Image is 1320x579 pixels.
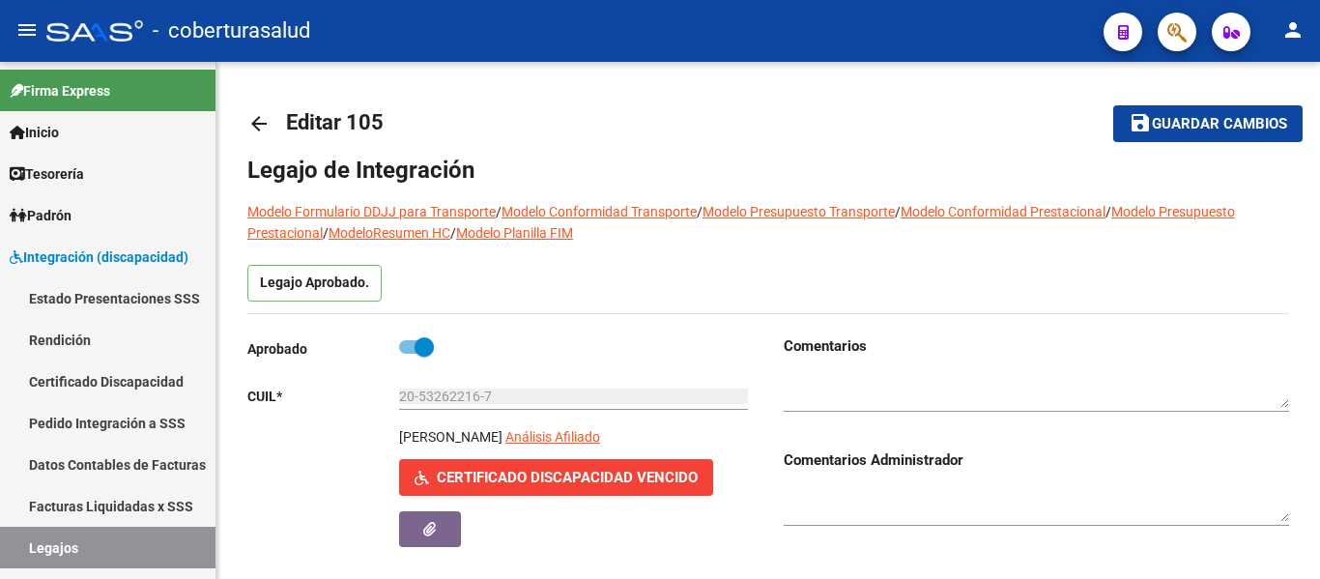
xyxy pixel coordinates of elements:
h3: Comentarios [784,335,1289,357]
button: Guardar cambios [1113,105,1303,141]
span: Inicio [10,122,59,143]
span: Integración (discapacidad) [10,246,188,268]
p: Legajo Aprobado. [247,265,382,302]
h3: Comentarios Administrador [784,449,1289,471]
span: - coberturasalud [153,10,310,52]
span: Editar 105 [286,110,384,134]
button: Certificado Discapacidad Vencido [399,459,713,495]
iframe: Intercom live chat [1254,513,1301,560]
span: Padrón [10,205,72,226]
a: Modelo Formulario DDJJ para Transporte [247,204,496,219]
span: Análisis Afiliado [505,429,600,445]
span: Firma Express [10,80,110,101]
h1: Legajo de Integración [247,155,1289,186]
p: Aprobado [247,338,399,360]
mat-icon: person [1281,18,1305,42]
p: [PERSON_NAME] [399,426,502,448]
mat-icon: save [1129,111,1152,134]
span: Guardar cambios [1152,116,1287,133]
span: Tesorería [10,163,84,185]
p: CUIL [247,386,399,407]
span: Certificado Discapacidad Vencido [437,470,698,487]
mat-icon: arrow_back [247,112,271,135]
a: Modelo Presupuesto Transporte [703,204,895,219]
a: ModeloResumen HC [329,225,450,241]
a: Modelo Planilla FIM [456,225,573,241]
mat-icon: menu [15,18,39,42]
a: Modelo Conformidad Prestacional [901,204,1105,219]
a: Modelo Conformidad Transporte [502,204,697,219]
